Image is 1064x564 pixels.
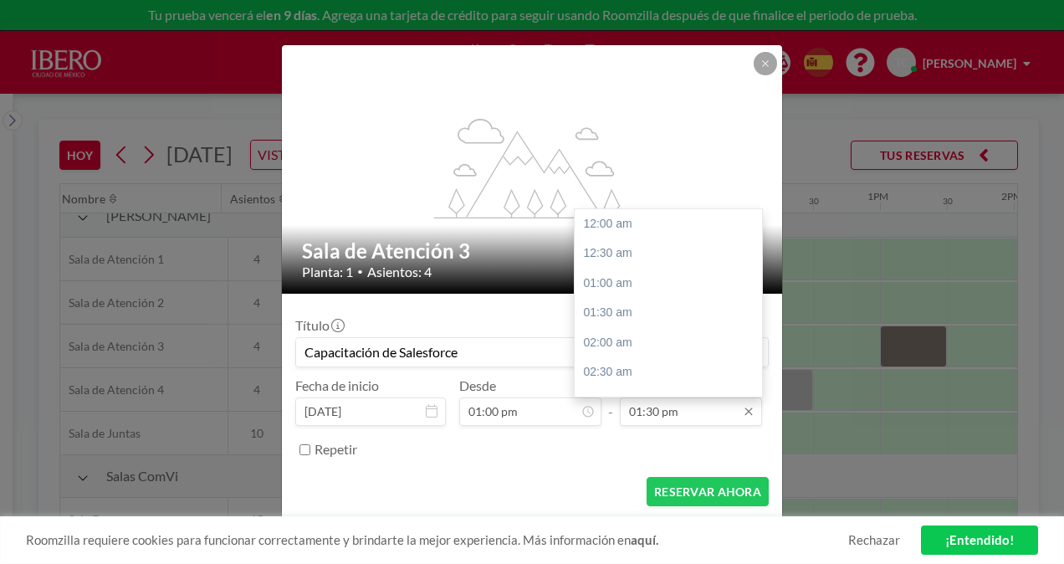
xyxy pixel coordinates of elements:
div: 01:00 am [575,269,770,299]
input: Reserva de Toshi [296,338,768,367]
div: 02:30 am [575,357,770,387]
span: - [608,383,613,420]
div: 12:00 am [575,209,770,239]
label: Título [295,317,343,334]
a: Rechazar [848,532,900,548]
div: 01:30 am [575,298,770,328]
a: aquí. [631,532,658,547]
span: Asientos: 4 [367,264,432,280]
a: ¡Entendido! [921,526,1038,555]
span: Roomzilla requiere cookies para funcionar correctamente y brindarte la mejor experiencia. Más inf... [26,532,848,548]
div: 12:30 am [575,238,770,269]
div: 02:00 am [575,328,770,358]
div: 03:00 am [575,387,770,418]
span: Planta: 1 [302,264,353,280]
label: Desde [459,377,496,394]
g: flex-grow: 1.2; [434,117,632,218]
label: Fecha de inicio [295,377,379,394]
span: • [357,265,363,278]
button: RESERVAR AHORA [647,477,769,506]
label: Repetir [315,441,357,458]
h2: Sala de Atención 3 [302,238,764,264]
